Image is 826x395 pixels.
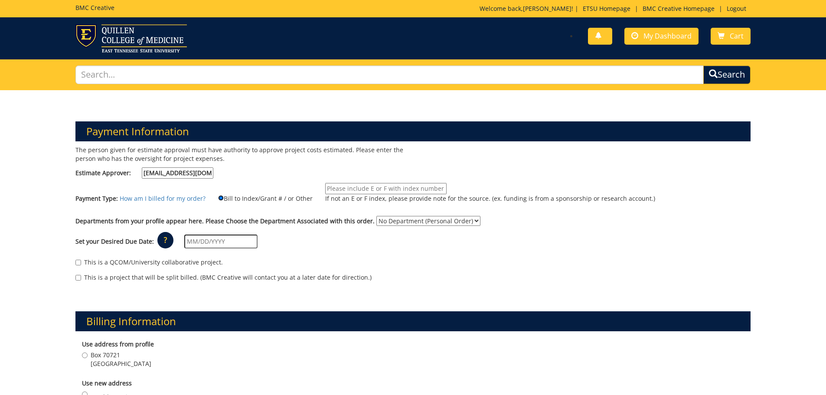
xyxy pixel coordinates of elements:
[91,359,151,368] span: [GEOGRAPHIC_DATA]
[75,121,751,141] h3: Payment Information
[75,4,114,11] h5: BMC Creative
[75,275,81,281] input: This is a project that will be split billed. (BMC Creative will contact you at a later date for d...
[82,340,154,348] b: Use address from profile
[75,237,154,246] label: Set your Desired Due Date:
[711,28,751,45] a: Cart
[703,65,751,84] button: Search
[75,24,187,52] img: ETSU logo
[82,353,88,358] input: Box 70721 [GEOGRAPHIC_DATA]
[523,4,571,13] a: [PERSON_NAME]
[207,193,313,203] label: Bill to Index/Grant # / or Other
[325,194,655,203] p: If not an E or F index, please provide note for the source. (ex. funding is from a sponsorship or...
[75,146,407,163] p: The person given for estimate approval must have authority to approve project costs estimated. Pl...
[120,194,206,202] a: How am I billed for my order?
[480,4,751,13] p: Welcome back, ! | | |
[82,379,132,387] b: Use new address
[75,167,213,179] label: Estimate Approver:
[75,273,372,282] label: This is a project that will be split billed. (BMC Creative will contact you at a later date for d...
[578,4,635,13] a: ETSU Homepage
[75,311,751,331] h3: Billing Information
[184,235,258,248] input: MM/DD/YYYY
[638,4,719,13] a: BMC Creative Homepage
[75,65,704,84] input: Search...
[75,217,375,225] label: Departments from your profile appear here. Please Choose the Department Associated with this order.
[643,31,692,41] span: My Dashboard
[75,194,118,203] label: Payment Type:
[75,258,223,267] label: This is a QCOM/University collaborative project.
[722,4,751,13] a: Logout
[142,167,213,179] input: Estimate Approver:
[624,28,699,45] a: My Dashboard
[325,183,447,194] input: If not an E or F index, please provide note for the source. (ex. funding is from a sponsorship or...
[91,351,151,359] span: Box 70721
[75,260,81,265] input: This is a QCOM/University collaborative project.
[218,195,224,201] input: Bill to Index/Grant # / or Other
[157,232,173,248] p: ?
[730,31,744,41] span: Cart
